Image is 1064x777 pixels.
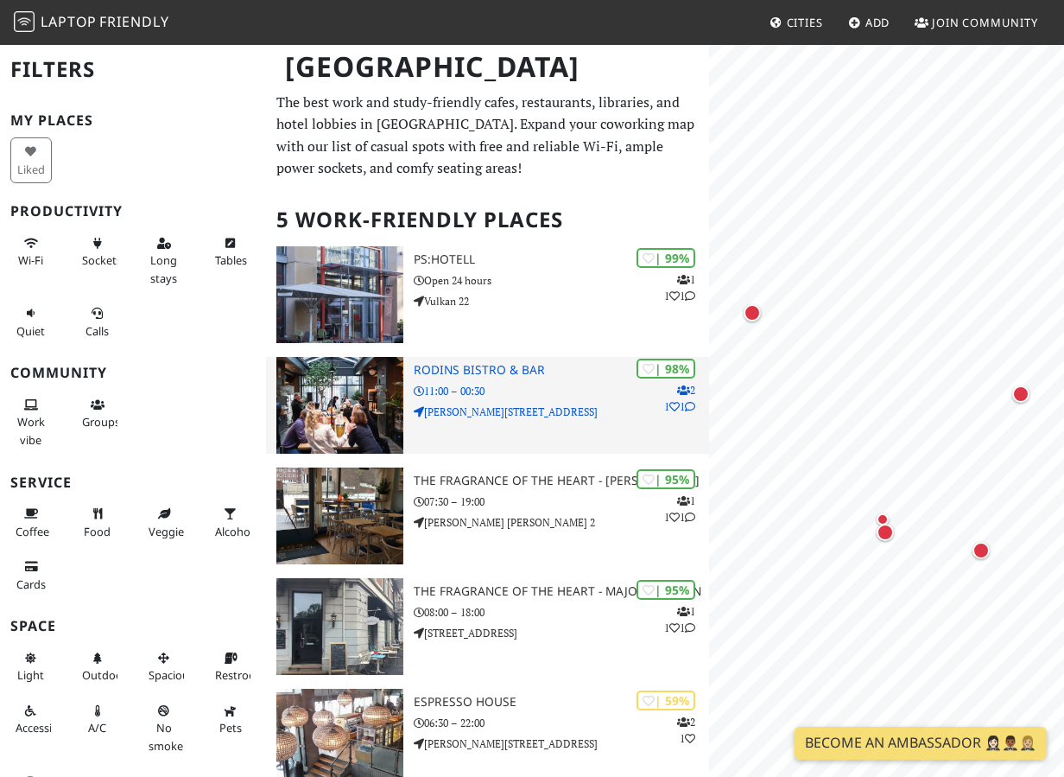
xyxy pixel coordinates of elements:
[414,625,709,641] p: [STREET_ADDRESS]
[18,252,43,268] span: Stable Wi-Fi
[41,12,97,31] span: Laptop
[77,391,118,436] button: Groups
[143,697,185,760] button: No smoke
[1009,382,1033,406] div: Map marker
[414,695,709,710] h3: Espresso House
[414,293,709,309] p: Vulkan 22
[215,667,266,683] span: Restroom
[99,12,168,31] span: Friendly
[210,229,251,275] button: Tables
[77,644,118,690] button: Outdoor
[740,301,764,325] div: Map marker
[16,576,46,592] span: Credit cards
[276,578,403,675] img: The Fragrance of the Heart - Majorstuveien
[872,509,893,530] div: Map marker
[143,644,185,690] button: Spacious
[10,203,256,220] h3: Productivity
[873,520,897,545] div: Map marker
[841,7,897,38] a: Add
[16,323,45,339] span: Quiet
[17,414,45,447] span: People working
[77,299,118,345] button: Calls
[10,500,52,545] button: Coffee
[636,359,695,379] div: | 98%
[10,229,52,275] button: Wi-Fi
[969,538,993,563] div: Map marker
[266,468,709,564] a: The Fragrance of the Heart - Fridtjof | 95% 111 The Fragrance of the Heart - [PERSON_NAME] 07:30 ...
[414,383,709,399] p: 11:00 – 00:30
[14,8,169,38] a: LaptopFriendly LaptopFriendly
[149,667,194,683] span: Spacious
[16,524,49,539] span: Coffee
[10,365,256,381] h3: Community
[664,493,695,525] p: 1 1 1
[414,404,709,420] p: [PERSON_NAME][STREET_ADDRESS]
[865,15,890,30] span: Add
[10,618,256,634] h3: Space
[414,736,709,752] p: [PERSON_NAME][STREET_ADDRESS]
[414,715,709,731] p: 06:30 – 22:00
[82,414,120,430] span: Group tables
[149,720,183,753] span: Smoke free
[932,15,1038,30] span: Join Community
[77,697,118,742] button: A/C
[210,697,251,742] button: Pets
[414,604,709,621] p: 08:00 – 18:00
[636,691,695,710] div: | 59%
[219,720,242,736] span: Pet friendly
[10,644,52,690] button: Light
[414,584,709,599] h3: The Fragrance of the Heart - Majorstuveien
[276,194,699,246] h2: 5 Work-Friendly Places
[143,229,185,292] button: Long stays
[276,246,403,343] img: PS:hotell
[215,252,247,268] span: Work-friendly tables
[276,357,403,454] img: Rodins Bistro & Bar
[82,252,122,268] span: Power sockets
[787,15,823,30] span: Cities
[85,323,109,339] span: Video/audio calls
[636,248,695,268] div: | 99%
[266,357,709,454] a: Rodins Bistro & Bar | 98% 211 Rodins Bistro & Bar 11:00 – 00:30 [PERSON_NAME][STREET_ADDRESS]
[84,524,111,539] span: Food
[10,43,256,96] h2: Filters
[10,112,256,129] h3: My Places
[10,391,52,454] button: Work vibe
[16,720,67,736] span: Accessible
[414,474,709,488] h3: The Fragrance of the Heart - [PERSON_NAME]
[10,474,256,491] h3: Service
[414,494,709,510] p: 07:30 – 19:00
[14,11,35,32] img: LaptopFriendly
[150,252,177,285] span: Long stays
[414,272,709,289] p: Open 24 hours
[908,7,1045,38] a: Join Community
[414,363,709,378] h3: Rodins Bistro & Bar
[10,299,52,345] button: Quiet
[664,271,695,304] p: 1 1 1
[414,252,709,267] h3: PS:hotell
[149,524,184,539] span: Veggie
[266,578,709,675] a: The Fragrance of the Heart - Majorstuveien | 95% 111 The Fragrance of the Heart - Majorstuveien 0...
[276,92,699,180] p: The best work and study-friendly cafes, restaurants, libraries, and hotel lobbies in [GEOGRAPHIC_...
[677,714,695,747] p: 2 1
[215,524,253,539] span: Alcohol
[210,500,251,545] button: Alcohol
[763,7,830,38] a: Cities
[271,43,706,91] h1: [GEOGRAPHIC_DATA]
[82,667,127,683] span: Outdoor area
[77,229,118,275] button: Sockets
[276,468,403,564] img: The Fragrance of the Heart - Fridtjof
[77,500,118,545] button: Food
[266,246,709,343] a: PS:hotell | 99% 111 PS:hotell Open 24 hours Vulkan 22
[143,500,185,545] button: Veggie
[664,603,695,636] p: 1 1 1
[636,469,695,489] div: | 95%
[414,514,709,531] p: [PERSON_NAME] [PERSON_NAME] 2
[10,697,52,742] button: Accessible
[17,667,44,683] span: Natural light
[210,644,251,690] button: Restroom
[664,382,695,415] p: 2 1 1
[636,580,695,600] div: | 95%
[88,720,106,736] span: Air conditioned
[10,552,52,598] button: Cards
